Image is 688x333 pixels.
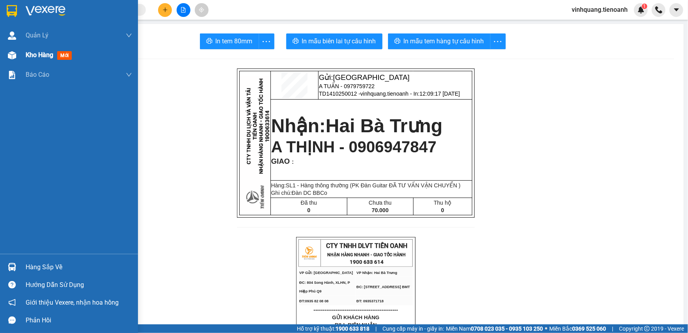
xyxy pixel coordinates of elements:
span: GIAO [271,157,290,165]
span: [GEOGRAPHIC_DATA] [333,73,410,81]
span: ĐC: 804 Song Hành, XLHN, P Hiệp Phú Q9 [3,35,54,43]
span: ⚪️ [545,327,547,330]
button: caret-down [669,3,683,17]
span: GỬI KHÁCH HÀNG [332,314,380,320]
span: VP Gửi: [GEOGRAPHIC_DATA] [3,29,57,33]
span: TD1410250012 - [319,91,460,97]
span: ĐT:0935 82 08 08 [299,299,328,303]
strong: NHẬN HÀNG NHANH - GIAO TỐC HÀNH [328,252,406,257]
span: BILL BIÊN NHẬN [335,322,377,328]
span: CTY TNHH DLVT TIẾN OANH [29,4,110,12]
span: 1 [643,4,646,9]
button: printerIn mẫu tem hàng tự cấu hình [388,33,490,49]
span: plus [162,7,168,13]
span: VP Gửi: [GEOGRAPHIC_DATA] [299,271,353,275]
button: printerIn tem 80mm [200,33,259,49]
span: Cung cấp máy in - giấy in: [382,324,444,333]
span: vinhquang.tienoanh - In: [360,91,460,97]
img: logo [299,243,319,263]
strong: 0708 023 035 - 0935 103 250 [471,326,543,332]
span: Hai Bà Trưng [326,115,443,136]
img: icon-new-feature [638,6,645,13]
span: notification [8,299,16,306]
span: Hỗ trợ kỹ thuật: [297,324,369,333]
span: ---------------------------------------------- [313,307,398,313]
strong: Nhận: [271,115,443,136]
sup: 1 [642,4,647,9]
span: 70.000 [372,207,389,213]
span: ĐT:0935 82 08 08 [3,45,32,49]
span: Kho hàng [26,51,53,59]
span: In tem 80mm [216,36,253,46]
span: : [290,159,294,165]
span: ĐC: [STREET_ADDRESS] BMT [60,37,114,41]
span: VP Nhận: Hai Bà Trưng [60,29,101,33]
span: Báo cáo [26,70,49,80]
img: logo-vxr [7,5,17,17]
span: ---------------------------------------------- [17,52,101,58]
div: Hàng sắp về [26,261,132,273]
span: Thu hộ [434,200,451,206]
img: phone-icon [655,6,662,13]
span: Ghi chú: [271,190,327,196]
span: CTY TNHH DLVT TIẾN OANH [326,242,407,250]
span: In mẫu biên lai tự cấu hình [302,36,376,46]
span: file-add [181,7,186,13]
span: ĐT: 0935371718 [60,45,87,49]
button: file-add [177,3,190,17]
span: Giới thiệu Vexere, nhận hoa hồng [26,298,119,307]
span: caret-down [673,6,680,13]
span: copyright [644,326,650,331]
span: A THỊNH - 0906947847 [271,138,437,155]
span: Gửi: [319,73,410,81]
div: Phản hồi [26,314,132,326]
strong: NHẬN HÀNG NHANH - GIAO TỐC HÀNH [31,13,109,18]
span: vinhquang.tienoanh [565,5,634,15]
button: printerIn mẫu biên lai tự cấu hình [286,33,382,49]
span: aim [199,7,204,13]
span: more [490,37,505,46]
span: ĐC: [STREET_ADDRESS] BMT [356,285,410,289]
img: solution-icon [8,71,16,79]
span: Chưa thu [369,200,392,206]
span: 1 - Hàng thông thường (PK Đàn Guitar ĐÃ TƯ VẤN VẬN CHUYỂN ) [293,182,461,189]
img: warehouse-icon [8,31,16,40]
span: 0 [441,207,444,213]
img: warehouse-icon [8,51,16,59]
strong: 1900 633 614 [53,19,87,25]
img: warehouse-icon [8,263,16,271]
span: ĐC: 804 Song Hành, XLHN, P Hiệp Phú Q9 [299,281,350,293]
span: mới [57,51,72,60]
span: Đã thu [301,200,317,206]
span: VP Nhận: Hai Bà Trưng [356,271,397,275]
span: ĐT: 0935371718 [356,299,384,303]
strong: 1900 633 614 [350,259,384,265]
span: more [259,37,274,46]
span: Quản Lý [26,30,48,40]
button: more [490,33,506,49]
button: plus [158,3,172,17]
button: aim [195,3,209,17]
img: logo [3,5,23,25]
span: In mẫu tem hàng tự cấu hình [404,36,484,46]
span: printer [206,38,213,45]
span: question-circle [8,281,16,289]
span: A TUẤN - 0979759722 [319,83,375,89]
span: Đàn DC BBCo [292,190,327,196]
strong: 1900 633 818 [336,326,369,332]
span: Miền Bắc [549,324,606,333]
span: down [126,72,132,78]
span: down [126,32,132,39]
span: printer [293,38,299,45]
span: | [612,324,613,333]
span: printer [394,38,401,45]
span: 0 [307,207,310,213]
span: message [8,316,16,324]
span: 12:09:17 [DATE] [420,91,460,97]
button: more [259,33,274,49]
div: Hướng dẫn sử dụng [26,279,132,291]
span: | [375,324,377,333]
span: Miền Nam [446,324,543,333]
strong: 0369 525 060 [572,326,606,332]
span: Hàng:SL [271,182,461,189]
